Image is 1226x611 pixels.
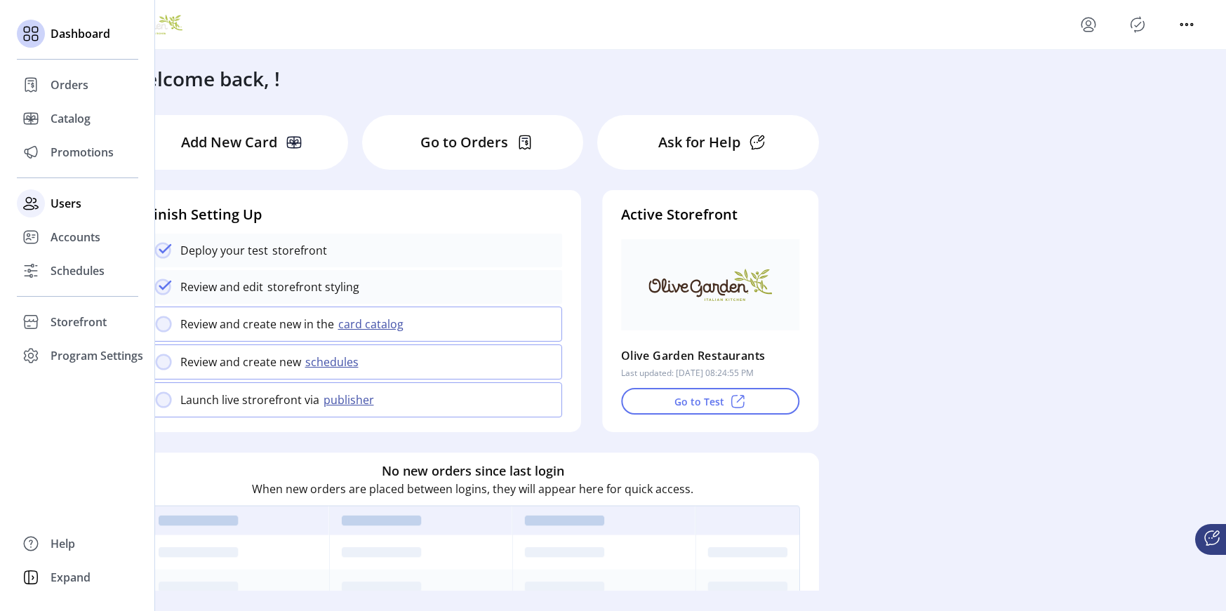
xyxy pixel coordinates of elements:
[301,354,367,370] button: schedules
[1126,13,1149,36] button: Publisher Panel
[621,388,800,415] button: Go to Test
[51,110,91,127] span: Catalog
[51,535,75,552] span: Help
[51,25,110,42] span: Dashboard
[51,314,107,330] span: Storefront
[334,316,412,333] button: card catalog
[180,242,268,259] p: Deploy your test
[621,367,754,380] p: Last updated: [DATE] 08:24:55 PM
[621,344,766,367] p: Olive Garden Restaurants
[180,278,263,295] p: Review and edit
[51,229,100,246] span: Accounts
[51,262,105,279] span: Schedules
[1175,13,1198,36] button: menu
[51,195,81,212] span: Users
[621,204,800,225] h4: Active Storefront
[268,242,327,259] p: storefront
[658,132,740,153] p: Ask for Help
[51,144,114,161] span: Promotions
[51,569,91,586] span: Expand
[51,76,88,93] span: Orders
[252,481,693,497] p: When new orders are placed between logins, they will appear here for quick access.
[51,347,143,364] span: Program Settings
[128,64,280,93] h3: Welcome back, !
[180,354,301,370] p: Review and create new
[146,204,562,225] h4: Finish Setting Up
[420,132,508,153] p: Go to Orders
[382,462,564,481] h6: No new orders since last login
[263,278,359,295] p: storefront styling
[319,391,382,408] button: publisher
[180,391,319,408] p: Launch live strorefront via
[1077,13,1100,36] button: menu
[181,132,277,153] p: Add New Card
[180,316,334,333] p: Review and create new in the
